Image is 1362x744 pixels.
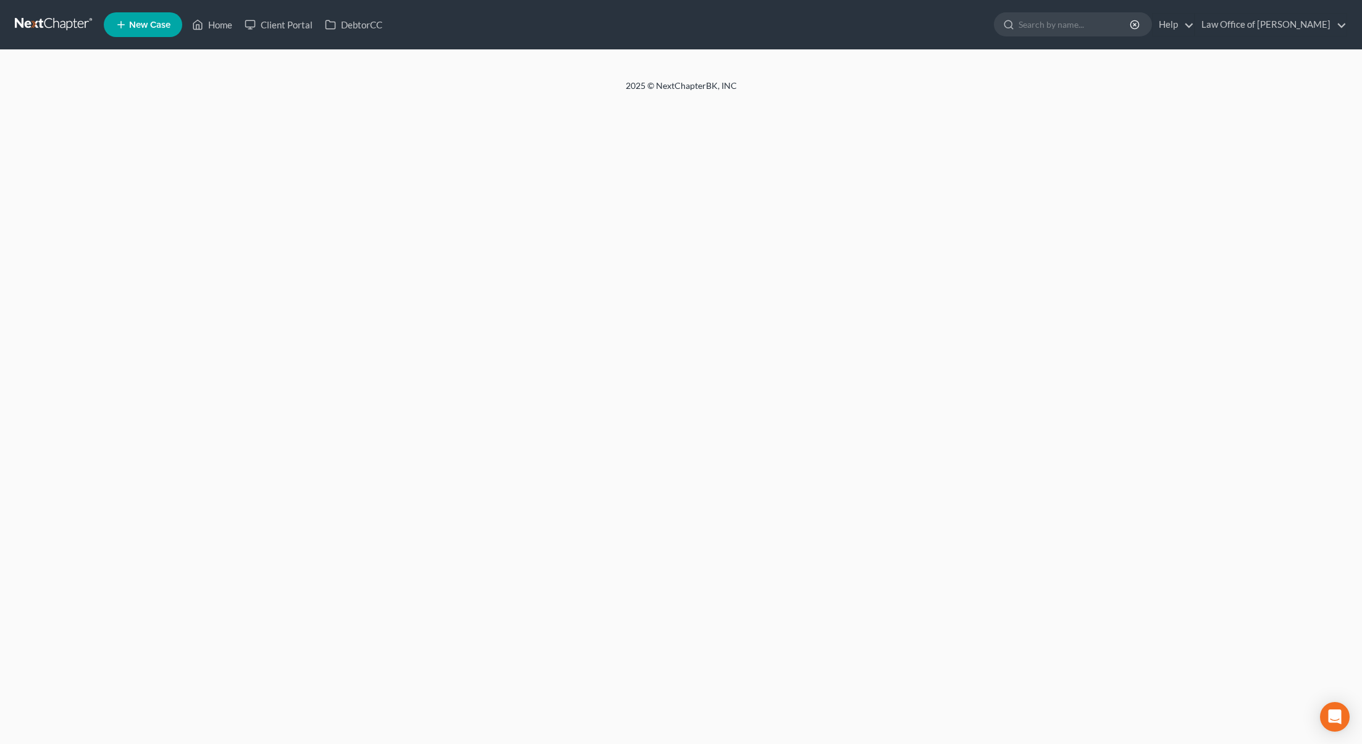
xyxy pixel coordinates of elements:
input: Search by name... [1019,13,1132,36]
a: Home [186,14,238,36]
div: Open Intercom Messenger [1320,702,1350,732]
a: Law Office of [PERSON_NAME] [1195,14,1347,36]
div: 2025 © NextChapterBK, INC [329,80,1033,102]
a: Help [1153,14,1194,36]
a: Client Portal [238,14,319,36]
a: DebtorCC [319,14,389,36]
span: New Case [129,20,170,30]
